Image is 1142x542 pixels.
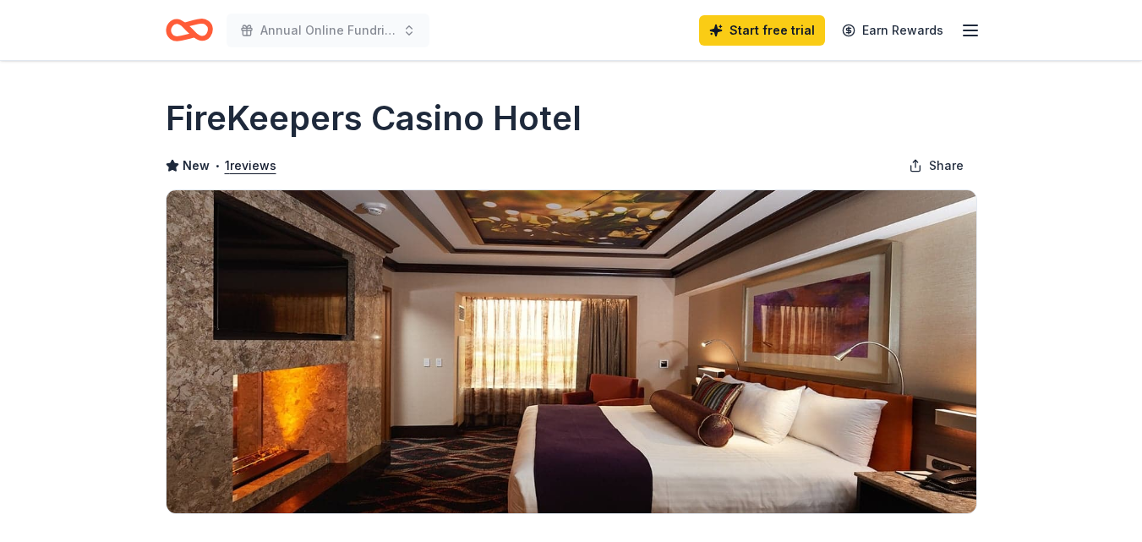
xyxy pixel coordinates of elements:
[167,190,976,513] img: Image for FireKeepers Casino Hotel
[929,156,964,176] span: Share
[183,156,210,176] span: New
[832,15,953,46] a: Earn Rewards
[214,159,220,172] span: •
[166,95,582,142] h1: FireKeepers Casino Hotel
[895,149,977,183] button: Share
[227,14,429,47] button: Annual Online Fundriaser
[260,20,396,41] span: Annual Online Fundriaser
[166,10,213,50] a: Home
[225,156,276,176] button: 1reviews
[699,15,825,46] a: Start free trial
